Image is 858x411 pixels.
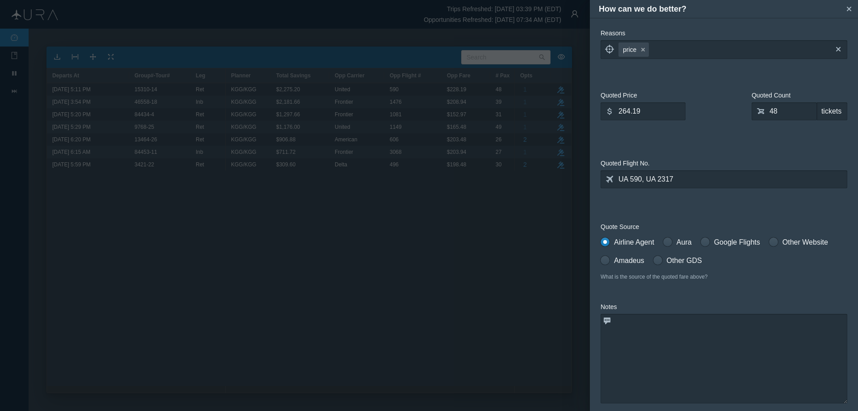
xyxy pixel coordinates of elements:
[601,255,644,266] label: Amadeus
[601,92,637,99] span: Quoted Price
[601,237,654,248] label: Airline Agent
[752,92,791,99] span: Quoted Count
[653,255,702,266] label: Other GDS
[601,303,617,310] span: Notes
[599,3,842,15] h4: How can we do better?
[663,237,692,248] label: Aura
[601,30,625,37] span: Reasons
[842,2,856,16] button: Close
[623,45,636,54] span: price
[601,273,847,281] div: What is the source of the quoted fare above?
[701,237,760,248] label: Google Flights
[769,237,828,248] label: Other Website
[817,102,847,120] div: tickets
[601,160,650,167] span: Quoted Flight No.
[601,223,639,230] span: Quote Source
